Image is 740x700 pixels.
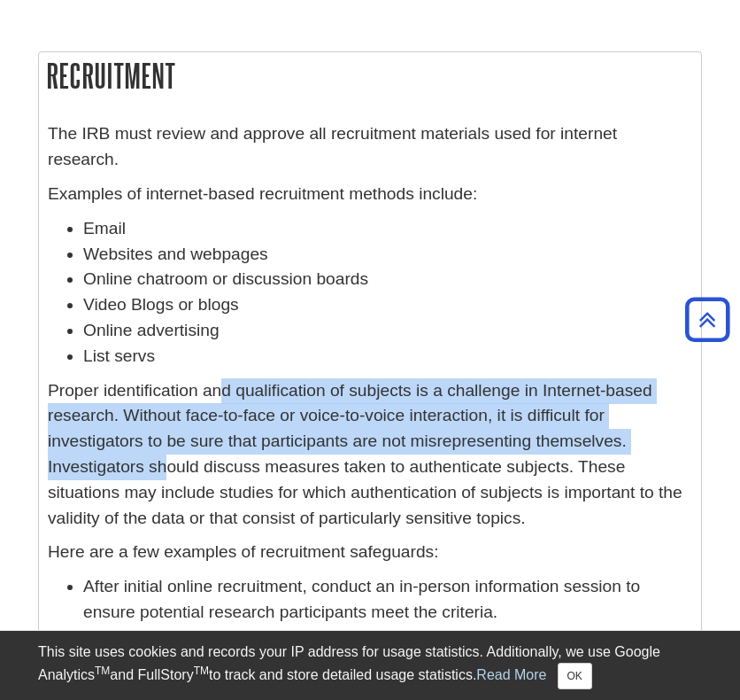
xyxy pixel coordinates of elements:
p: Proper identification and qualification of subjects is a challenge in Internet-based research. Wi... [48,378,692,532]
a: Read More [476,667,546,682]
p: Examples of internet-based recruitment methods include: [48,182,692,207]
li: Video Blogs or blogs [83,292,692,318]
li: List servs [83,344,692,369]
sup: TM [194,665,209,677]
button: Close [558,663,592,689]
li: Websites and webpages [83,242,692,268]
sup: TM [95,665,110,677]
li: After initial online recruitment, conduct an in-person information session to ensure potential re... [83,574,692,626]
p: Here are a few examples of recruitment safeguards: [48,540,692,565]
h2: Recruitment [39,52,701,99]
a: Back to Top [679,307,736,331]
li: Online advertising [83,318,692,344]
li: Online chatroom or discussion boards [83,267,692,292]
div: This site uses cookies and records your IP address for usage statistics. Additionally, we use Goo... [38,642,702,689]
p: The IRB must review and approve all recruitment materials used for internet research. [48,121,692,173]
li: Email [83,216,692,242]
li: Ask for certain types of verifications such as a student number or employee number in order to ve... [83,626,692,677]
